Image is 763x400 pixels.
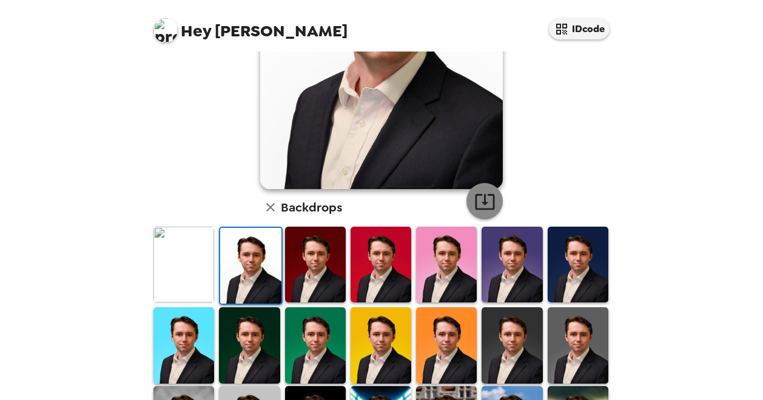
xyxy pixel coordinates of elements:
span: [PERSON_NAME] [153,12,348,39]
button: IDcode [549,18,610,39]
h6: Backdrops [281,198,342,217]
img: Original [153,227,214,302]
span: Hey [181,20,211,42]
img: profile pic [153,18,178,42]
